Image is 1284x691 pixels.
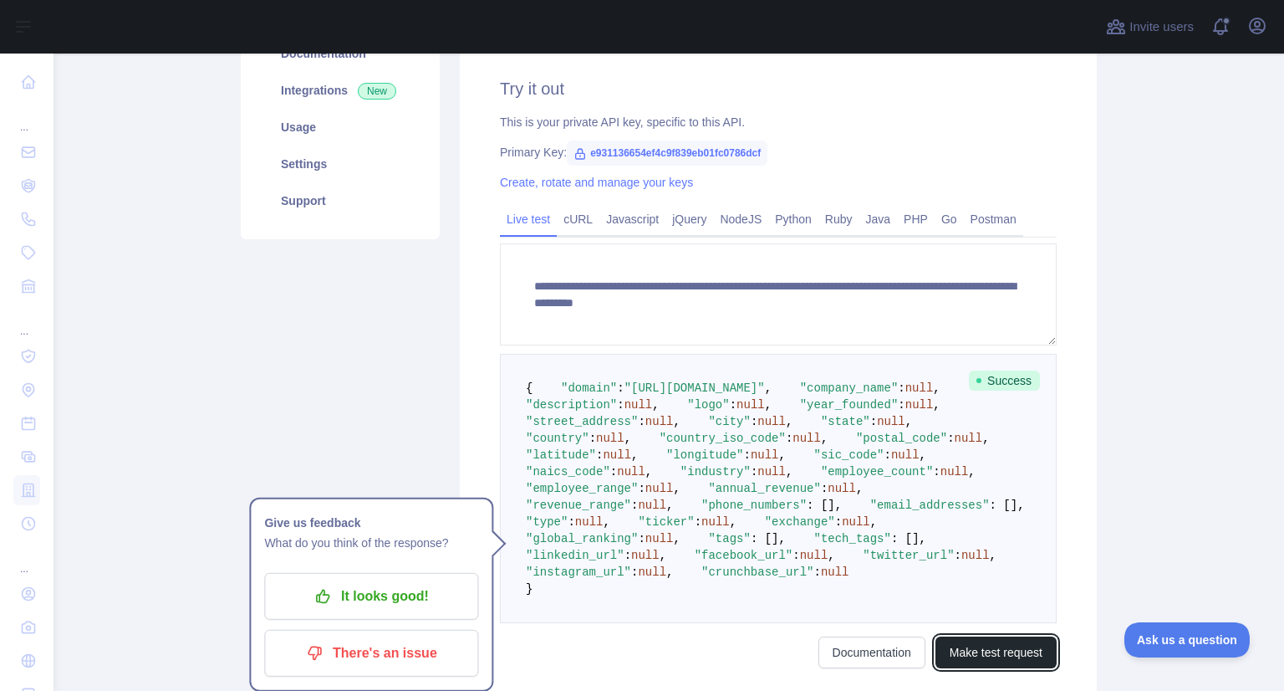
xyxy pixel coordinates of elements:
span: , [778,448,785,462]
span: "domain" [561,381,617,395]
span: : [792,549,799,562]
a: Python [768,206,818,233]
span: null [891,448,920,462]
span: { [526,381,532,395]
span: null [603,448,631,462]
span: : [631,566,638,579]
a: Create, rotate and manage your keys [500,176,693,189]
span: : [898,398,904,412]
span: "city" [708,415,750,428]
h2: Try it out [500,77,1057,100]
span: : [617,398,624,412]
a: Documentation [261,35,420,72]
span: "revenue_range" [526,499,631,512]
a: Integrations New [261,72,420,109]
span: null [701,515,730,529]
span: : [730,398,736,412]
span: "year_founded" [800,398,899,412]
span: null [736,398,765,412]
span: null [638,566,666,579]
span: , [730,515,736,529]
span: "state" [821,415,870,428]
span: : [], [891,532,926,545]
span: , [968,465,975,479]
span: : [751,465,757,479]
span: : [638,415,645,428]
span: "linkedin_url" [526,549,624,562]
span: "street_address" [526,415,638,428]
span: , [631,448,638,462]
a: Go [935,206,964,233]
span: "country" [526,432,589,445]
div: Primary Key: [500,144,1057,161]
span: , [666,566,673,579]
span: : [631,499,638,512]
span: , [673,532,680,545]
span: : [], [990,499,1025,512]
p: What do you think of the response? [264,533,478,553]
span: , [982,432,989,445]
span: "employee_range" [526,482,638,495]
span: null [631,549,660,562]
span: , [870,515,877,529]
div: ... [13,100,40,134]
span: "twitter_url" [863,549,954,562]
span: e931136654ef4c9f839eb01fc0786dcf [567,141,767,166]
span: "ticker" [638,515,694,529]
span: "type" [526,515,568,529]
span: : [884,448,891,462]
span: : [955,549,961,562]
p: It looks good! [277,582,466,611]
span: "company_name" [800,381,899,395]
span: , [933,381,940,395]
a: Javascript [599,206,665,233]
span: , [666,499,673,512]
a: Support [261,182,420,219]
a: cURL [557,206,599,233]
span: , [603,515,609,529]
span: , [645,465,652,479]
span: : [743,448,750,462]
a: Documentation [818,637,925,668]
span: "phone_numbers" [701,499,807,512]
span: : [596,448,603,462]
a: Live test [500,206,557,233]
span: New [358,83,396,100]
span: : [624,549,631,562]
span: : [947,432,954,445]
span: , [990,549,996,562]
span: , [786,415,792,428]
span: , [933,398,940,412]
span: "naics_code" [526,465,610,479]
span: Invite users [1129,18,1194,37]
span: : [617,381,624,395]
button: It looks good! [264,573,478,620]
a: PHP [897,206,935,233]
span: null [575,515,604,529]
span: , [673,482,680,495]
span: null [624,398,653,412]
span: , [786,465,792,479]
h1: Give us feedback [264,513,478,533]
span: "description" [526,398,617,412]
div: This is your private API key, specific to this API. [500,114,1057,131]
span: null [596,432,624,445]
span: "postal_code" [856,432,947,445]
span: null [905,381,934,395]
span: "tags" [708,532,750,545]
span: : [821,482,828,495]
span: : [870,415,877,428]
button: Invite users [1103,13,1197,40]
div: ... [13,542,40,576]
span: "longitude" [666,448,743,462]
span: null [645,482,674,495]
span: null [638,499,666,512]
span: null [940,465,969,479]
span: "email_addresses" [870,499,990,512]
span: , [905,415,912,428]
a: Usage [261,109,420,146]
span: null [792,432,821,445]
a: Postman [964,206,1023,233]
span: null [821,566,849,579]
span: "instagram_url" [526,566,631,579]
